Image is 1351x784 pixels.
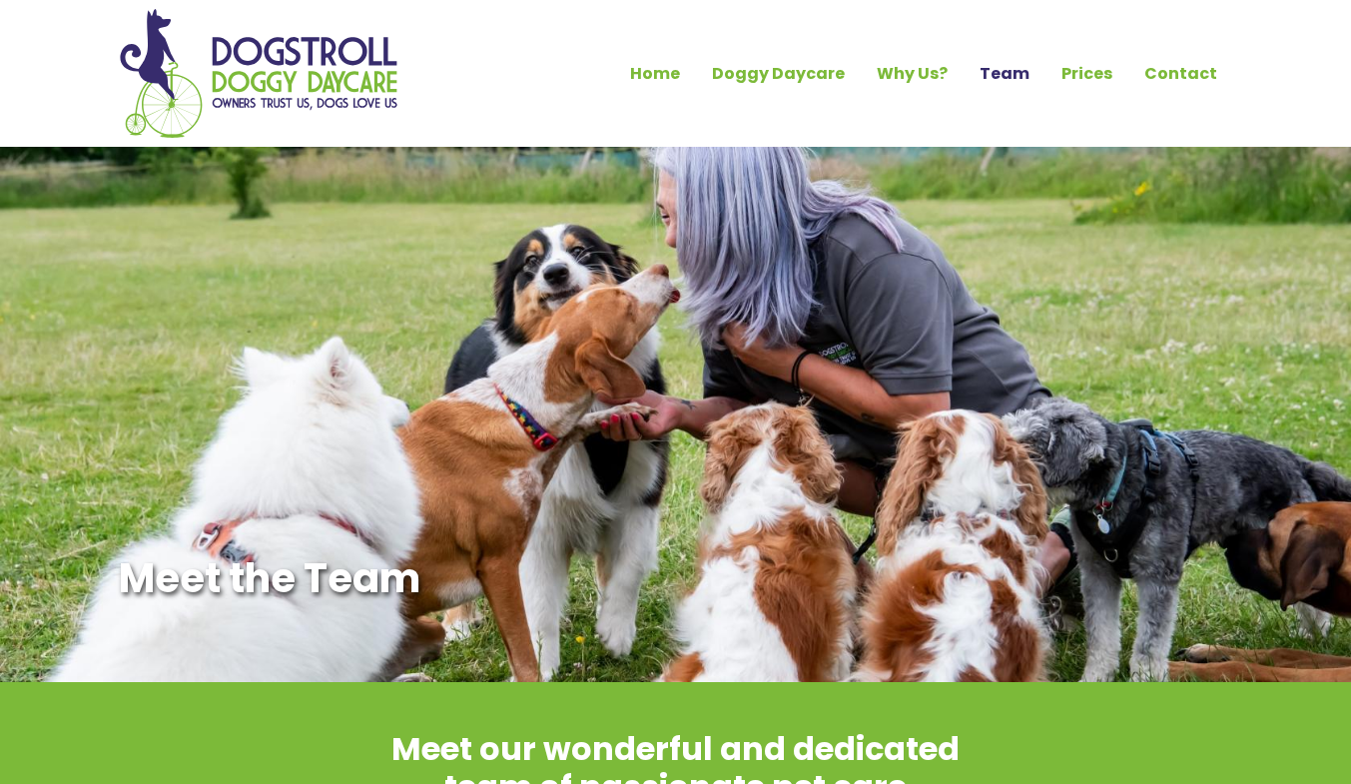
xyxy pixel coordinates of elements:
a: Contact [1128,57,1233,91]
img: Home [119,8,398,139]
a: Team [964,57,1045,91]
h1: Meet the Team [119,554,759,602]
a: Prices [1045,57,1128,91]
a: Home [614,57,696,91]
a: Doggy Daycare [696,57,861,91]
a: Why Us? [861,57,964,91]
